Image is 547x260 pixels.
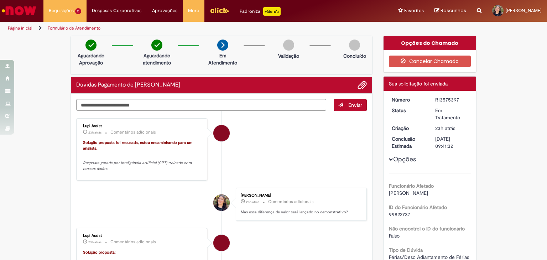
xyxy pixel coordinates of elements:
font: Solução proposta foi recusada, estou encaminhando para um analista. [83,140,193,151]
div: Opções do Chamado [384,36,476,50]
dt: Número [386,96,430,103]
b: Funcionário Afetado [389,183,434,189]
small: Comentários adicionais [110,129,156,135]
span: [PERSON_NAME] [389,190,428,196]
time: 29/09/2025 09:39:13 [88,240,101,244]
b: Não encontrei o ID do funcionário [389,225,465,232]
div: Lupi Assist [213,125,230,141]
div: Lupi Assist [83,234,202,238]
span: Favoritos [404,7,424,14]
ul: Trilhas de página [5,22,359,35]
div: Em Tratamento [435,107,468,121]
span: 2 [75,8,81,14]
div: Padroniza [240,7,281,16]
div: R13575397 [435,96,468,103]
b: ID do Funcionário Afetado [389,204,447,210]
p: Em Atendimento [205,52,240,66]
img: ServiceNow [1,4,37,18]
button: Adicionar anexos [358,80,367,90]
p: Aguardando Aprovação [74,52,108,66]
p: Aguardando atendimento [140,52,174,66]
div: Lupi Assist [83,124,202,128]
time: 29/09/2025 09:41:38 [246,200,259,204]
time: 29/09/2025 09:41:39 [88,130,101,135]
div: Wilka Brilhante Correia [213,194,230,211]
button: Cancelar Chamado [389,56,471,67]
span: 99822737 [389,211,410,218]
p: Concluído [343,52,366,59]
div: 29/09/2025 09:39:04 [435,125,468,132]
a: Formulário de Atendimento [48,25,100,31]
time: 29/09/2025 09:39:04 [435,125,455,131]
a: Página inicial [8,25,32,31]
div: Lupi Assist [213,235,230,251]
dt: Criação [386,125,430,132]
dt: Conclusão Estimada [386,135,430,150]
span: Rascunhos [441,7,466,14]
font: Solução proposta: [83,250,116,255]
dt: Status [386,107,430,114]
h2: Dúvidas Pagamento de Salário Histórico de tíquete [76,82,180,88]
img: check-circle-green.png [151,40,162,51]
small: Comentários adicionais [268,199,314,205]
small: Comentários adicionais [110,239,156,245]
a: Rascunhos [434,7,466,14]
p: Validação [278,52,299,59]
img: img-circle-grey.png [283,40,294,51]
span: Despesas Corporativas [92,7,141,14]
span: 23h atrás [88,240,101,244]
span: Requisições [49,7,74,14]
p: +GenAi [263,7,281,16]
div: [DATE] 09:41:32 [435,135,468,150]
span: [PERSON_NAME] [506,7,542,14]
span: More [188,7,199,14]
span: 23h atrás [246,200,259,204]
b: Tipo de Dúvida [389,247,423,253]
span: Sua solicitação foi enviada [389,80,448,87]
span: 23h atrás [88,130,101,135]
div: [PERSON_NAME] [241,193,359,198]
textarea: Digite sua mensagem aqui... [76,99,326,111]
span: Aprovações [152,7,177,14]
span: 23h atrás [435,125,455,131]
img: img-circle-grey.png [349,40,360,51]
p: Mas essa diferença de valor será lançado no demonstrativo? [241,209,359,215]
img: arrow-next.png [217,40,228,51]
em: Resposta gerada por inteligência artificial (GPT) treinada com nossos dados. [83,160,193,171]
img: check-circle-green.png [85,40,97,51]
span: Enviar [348,102,362,108]
img: click_logo_yellow_360x200.png [210,5,229,16]
button: Enviar [334,99,367,111]
span: Falso [389,233,400,239]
